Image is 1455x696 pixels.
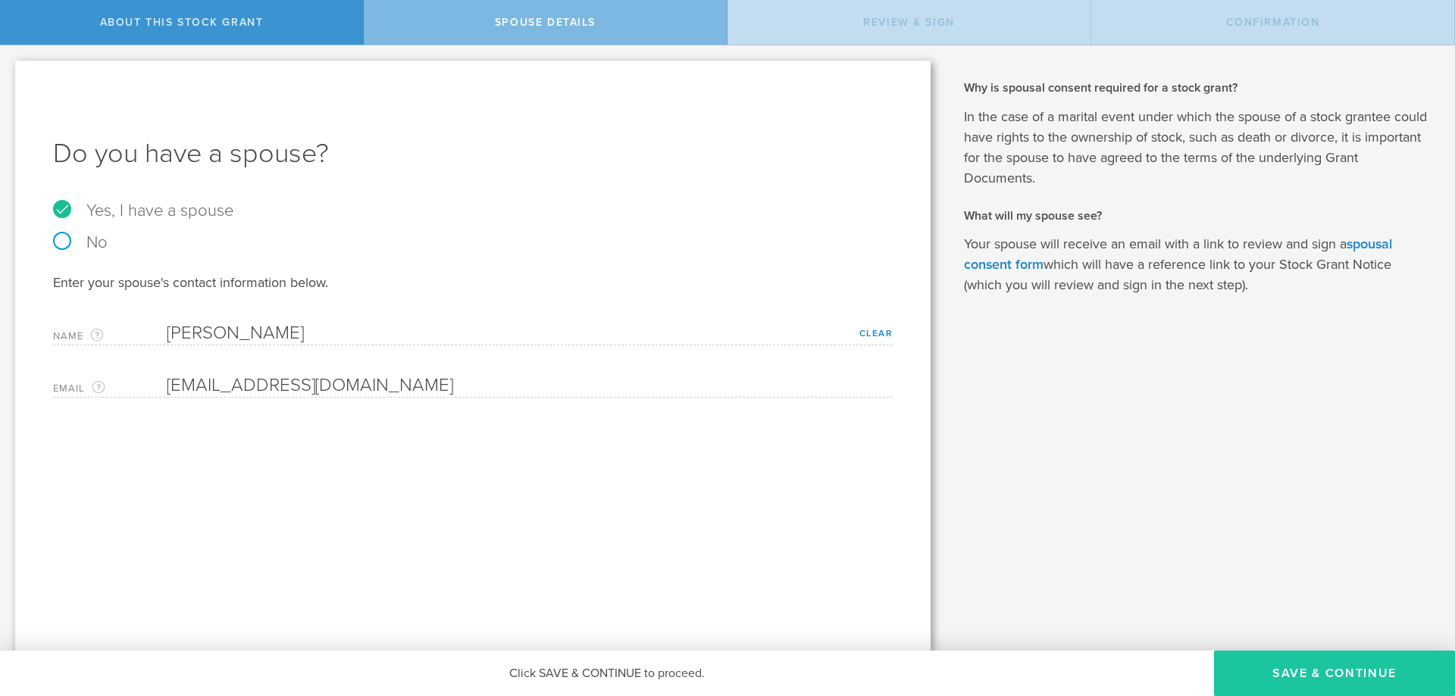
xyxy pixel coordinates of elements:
[964,234,1432,295] p: Your spouse will receive an email with a link to review and sign a which will have a reference li...
[167,374,885,397] input: Required
[863,16,955,29] span: Review & Sign
[53,234,893,251] label: No
[53,273,893,292] div: Enter your spouse's contact information below.
[167,322,885,345] input: Required
[1214,651,1455,696] button: Save & Continue
[100,16,264,29] span: About this stock grant
[964,208,1432,224] h2: What will my spouse see?
[53,327,167,345] label: Name
[53,202,893,219] label: Yes, I have a spouse
[53,379,167,397] label: Email
[495,16,596,29] span: Spouse Details
[964,107,1432,189] p: In the case of a marital event under which the spouse of a stock grantee could have rights to the...
[964,80,1432,96] h2: Why is spousal consent required for a stock grant?
[1226,16,1320,29] span: Confirmation
[53,136,893,172] h1: Do you have a spouse?
[859,328,893,339] a: Clear
[1379,578,1455,651] iframe: Chat Widget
